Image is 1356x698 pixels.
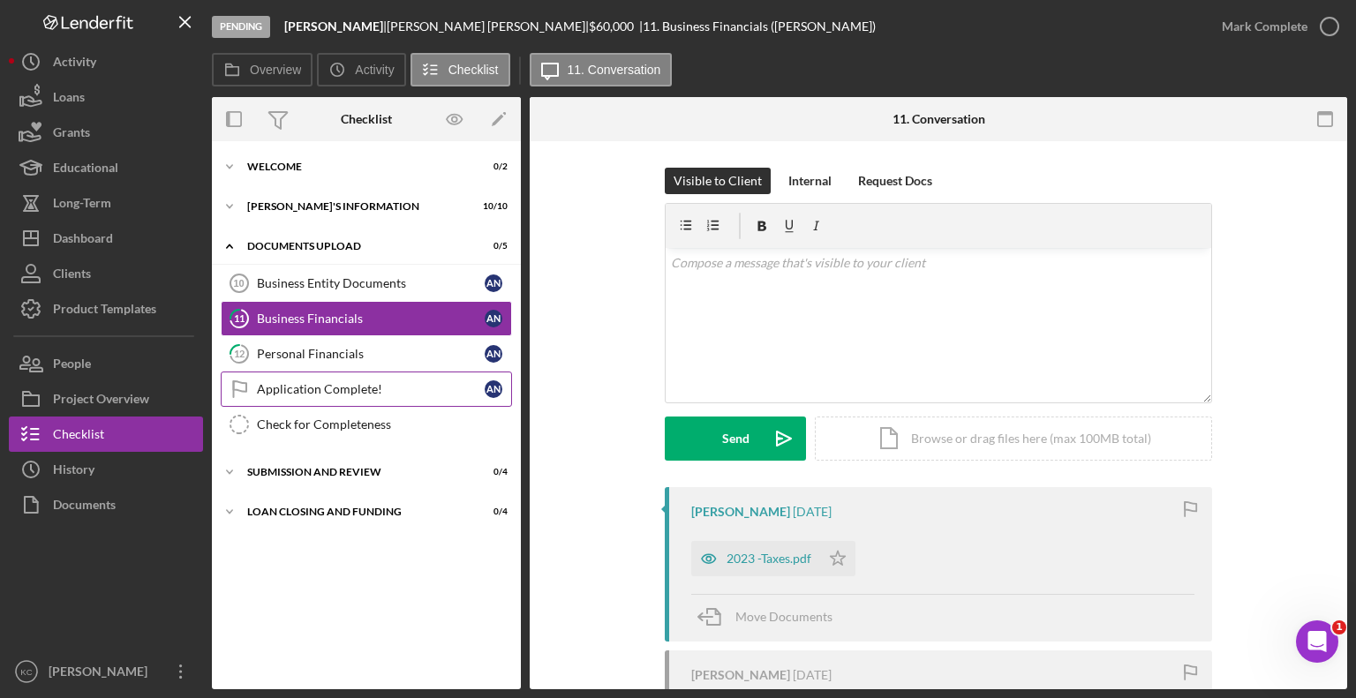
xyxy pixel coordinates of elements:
[53,185,111,225] div: Long-Term
[568,63,661,77] label: 11. Conversation
[485,274,502,292] div: A N
[20,667,32,677] text: KC
[247,161,463,172] div: WELCOME
[485,380,502,398] div: A N
[691,668,790,682] div: [PERSON_NAME]
[53,115,90,154] div: Grants
[1204,9,1347,44] button: Mark Complete
[665,168,771,194] button: Visible to Client
[849,168,941,194] button: Request Docs
[221,336,512,372] a: 12Personal FinancialsAN
[9,487,203,522] button: Documents
[247,507,463,517] div: LOAN CLOSING AND FUNDING
[9,221,203,256] button: Dashboard
[53,44,96,84] div: Activity
[476,201,508,212] div: 10 / 10
[257,276,485,290] div: Business Entity Documents
[257,382,485,396] div: Application Complete!
[341,112,392,126] div: Checklist
[893,112,985,126] div: 11. Conversation
[793,668,832,682] time: 2025-08-15 07:57
[221,407,512,442] a: Check for Completeness
[212,16,270,38] div: Pending
[221,301,512,336] a: 11Business FinancialsAN
[476,467,508,477] div: 0 / 4
[727,552,811,566] div: 2023 -Taxes.pdf
[53,291,156,331] div: Product Templates
[53,79,85,119] div: Loans
[1296,620,1338,663] iframe: Intercom live chat
[476,507,508,517] div: 0 / 4
[722,417,750,461] div: Send
[234,312,245,324] tspan: 11
[53,221,113,260] div: Dashboard
[735,609,832,624] span: Move Documents
[221,372,512,407] a: Application Complete!AN
[485,310,502,327] div: A N
[9,381,203,417] button: Project Overview
[9,150,203,185] button: Educational
[485,345,502,363] div: A N
[212,53,313,86] button: Overview
[793,505,832,519] time: 2025-09-03 03:41
[257,347,485,361] div: Personal Financials
[250,63,301,77] label: Overview
[233,278,244,289] tspan: 10
[691,505,790,519] div: [PERSON_NAME]
[1332,620,1346,634] span: 1
[448,63,499,77] label: Checklist
[53,487,116,527] div: Documents
[9,115,203,150] button: Grants
[1222,9,1307,44] div: Mark Complete
[9,256,203,291] button: Clients
[247,201,463,212] div: [PERSON_NAME]'S INFORMATION
[317,53,405,86] button: Activity
[589,19,634,34] span: $60,000
[221,266,512,301] a: 10Business Entity DocumentsAN
[639,19,876,34] div: | 11. Business Financials ([PERSON_NAME])
[9,44,203,79] button: Activity
[665,417,806,461] button: Send
[674,168,762,194] div: Visible to Client
[9,654,203,689] button: KC[PERSON_NAME]
[9,417,203,452] button: Checklist
[387,19,589,34] div: [PERSON_NAME] [PERSON_NAME] |
[530,53,673,86] button: 11. Conversation
[284,19,383,34] b: [PERSON_NAME]
[53,256,91,296] div: Clients
[53,381,149,421] div: Project Overview
[247,467,463,477] div: SUBMISSION AND REVIEW
[9,291,203,326] button: Product Templates
[691,595,850,639] button: Move Documents
[44,654,159,694] div: [PERSON_NAME]
[858,168,932,194] div: Request Docs
[53,150,118,190] div: Educational
[257,311,485,326] div: Business Financials
[53,417,104,456] div: Checklist
[691,541,855,576] button: 2023 -Taxes.pdf
[9,346,203,381] button: People
[247,241,463,251] div: DOCUMENTS UPLOAD
[53,346,91,386] div: People
[476,161,508,172] div: 0 / 2
[9,452,203,487] a: History
[53,452,94,492] div: History
[9,79,203,115] button: Loans
[355,63,394,77] label: Activity
[257,417,511,432] div: Check for Completeness
[234,348,245,359] tspan: 12
[411,53,510,86] button: Checklist
[9,185,203,221] button: Long-Term
[476,241,508,251] div: 0 / 5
